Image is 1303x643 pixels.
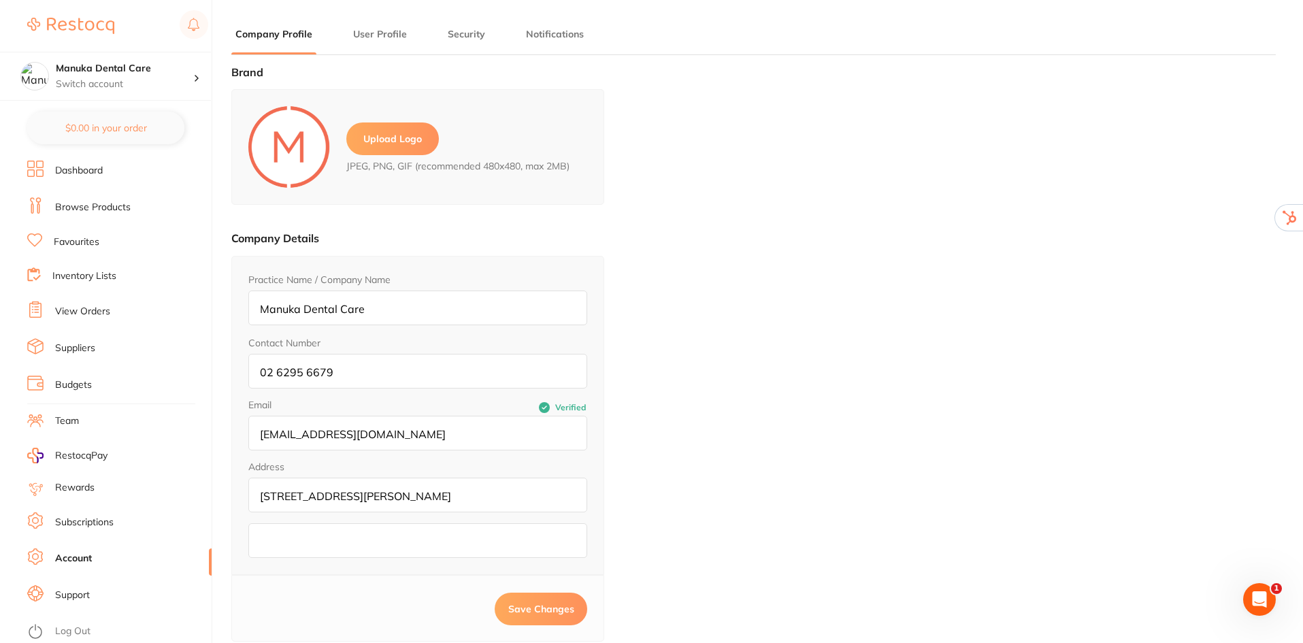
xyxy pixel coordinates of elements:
[55,378,92,392] a: Budgets
[55,589,90,602] a: Support
[1271,583,1282,594] span: 1
[248,337,320,348] label: Contact Number
[56,62,193,76] h4: Manuka Dental Care
[1243,583,1276,616] iframe: Intercom live chat
[56,78,193,91] p: Switch account
[27,112,184,144] button: $0.00 in your order
[55,516,114,529] a: Subscriptions
[27,448,44,463] img: RestocqPay
[55,201,131,214] a: Browse Products
[248,274,391,285] label: Practice Name / Company Name
[508,603,574,615] span: Save Changes
[231,231,319,245] label: Company Details
[21,63,48,90] img: Manuka Dental Care
[231,65,263,79] label: Brand
[444,28,489,41] button: Security
[555,403,586,412] span: Verified
[55,449,108,463] span: RestocqPay
[346,122,439,155] label: Upload Logo
[495,593,587,625] button: Save Changes
[54,235,99,249] a: Favourites
[231,28,316,41] button: Company Profile
[346,161,570,171] span: JPEG, PNG, GIF (recommended 480x480, max 2MB)
[52,269,116,283] a: Inventory Lists
[55,164,103,178] a: Dashboard
[55,552,92,565] a: Account
[248,399,418,410] label: Email
[349,28,411,41] button: User Profile
[27,448,108,463] a: RestocqPay
[248,461,284,472] legend: Address
[522,28,588,41] button: Notifications
[55,625,90,638] a: Log Out
[27,621,208,643] button: Log Out
[248,106,330,188] img: logo
[55,342,95,355] a: Suppliers
[27,18,114,34] img: Restocq Logo
[55,414,79,428] a: Team
[55,481,95,495] a: Rewards
[55,305,110,318] a: View Orders
[27,10,114,42] a: Restocq Logo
